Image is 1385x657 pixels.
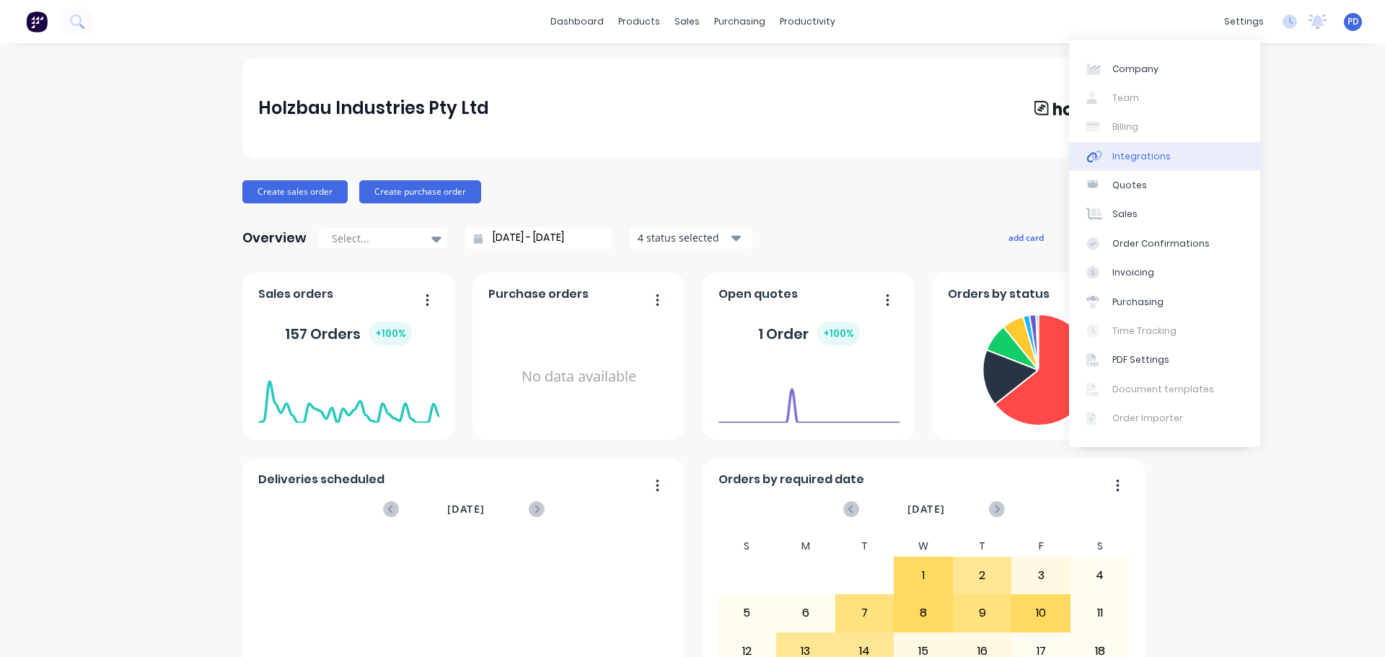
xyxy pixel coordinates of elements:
[1217,11,1271,32] div: settings
[488,286,589,303] span: Purchase orders
[953,536,1012,557] div: T
[1347,15,1359,28] span: PD
[1112,63,1158,76] div: Company
[1026,93,1127,123] img: Holzbau Industries Pty Ltd
[1069,171,1260,200] a: Quotes
[242,180,348,203] button: Create sales order
[638,230,729,245] div: 4 status selected
[1012,557,1070,594] div: 3
[1071,595,1129,631] div: 11
[1071,557,1129,594] div: 4
[1112,150,1171,163] div: Integrations
[894,536,953,557] div: W
[630,227,752,249] button: 4 status selected
[894,557,952,594] div: 1
[447,501,485,517] span: [DATE]
[1112,237,1210,250] div: Order Confirmations
[285,322,412,345] div: 157 Orders
[1069,258,1260,287] a: Invoicing
[611,11,667,32] div: products
[836,595,894,631] div: 7
[1062,228,1143,247] button: edit dashboard
[1069,200,1260,229] a: Sales
[718,471,864,488] span: Orders by required date
[894,595,952,631] div: 8
[1069,345,1260,374] a: PDF Settings
[359,180,481,203] button: Create purchase order
[667,11,707,32] div: sales
[718,286,798,303] span: Open quotes
[718,536,777,557] div: S
[999,228,1053,247] button: add card
[1069,142,1260,171] a: Integrations
[758,322,860,345] div: 1 Order
[242,224,307,252] div: Overview
[1112,208,1138,221] div: Sales
[1112,296,1164,309] div: Purchasing
[1070,536,1130,557] div: S
[907,501,945,517] span: [DATE]
[817,322,860,345] div: + 100 %
[1069,287,1260,316] a: Purchasing
[488,309,669,445] div: No data available
[1112,353,1169,366] div: PDF Settings
[1112,266,1154,279] div: Invoicing
[1112,179,1147,192] div: Quotes
[773,11,843,32] div: productivity
[1012,595,1070,631] div: 10
[954,595,1011,631] div: 9
[1069,54,1260,83] a: Company
[258,471,384,488] span: Deliveries scheduled
[777,595,835,631] div: 6
[948,286,1050,303] span: Orders by status
[776,536,835,557] div: M
[369,322,412,345] div: + 100 %
[707,11,773,32] div: purchasing
[954,557,1011,594] div: 2
[1011,536,1070,557] div: F
[835,536,894,557] div: T
[26,11,48,32] img: Factory
[258,286,333,303] span: Sales orders
[543,11,611,32] a: dashboard
[1069,229,1260,258] a: Order Confirmations
[718,595,776,631] div: 5
[258,94,489,123] div: Holzbau Industries Pty Ltd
